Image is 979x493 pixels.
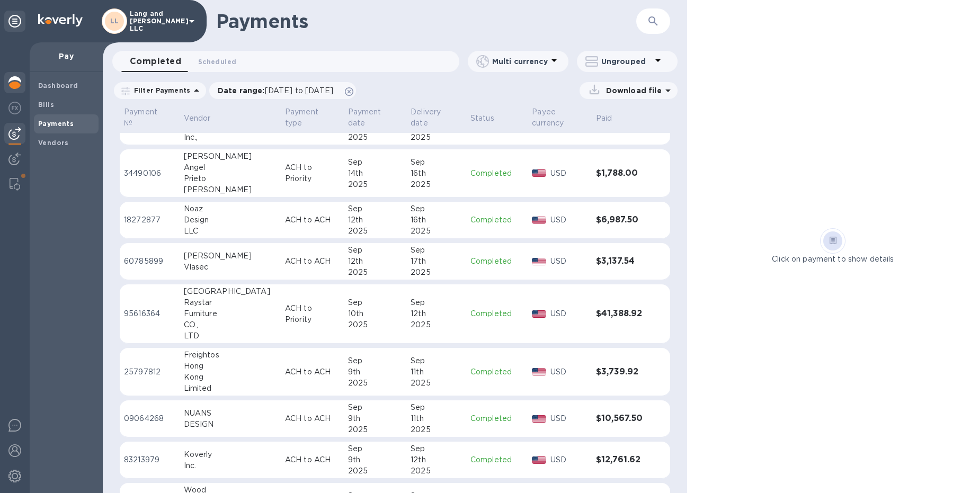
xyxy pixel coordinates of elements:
p: Payment type [285,106,326,129]
p: Paid [596,113,612,124]
p: ACH to ACH [285,454,340,465]
div: NUANS [184,408,277,419]
p: 95616364 [124,308,175,319]
p: Completed [470,168,523,179]
span: Status [470,113,508,124]
div: 2025 [411,179,462,190]
div: 11th [411,413,462,424]
div: 12th [348,214,403,226]
p: ACH to ACH [285,214,340,226]
img: USD [532,456,546,464]
h3: $6,987.50 [596,215,649,225]
div: Sep [411,157,462,168]
div: [GEOGRAPHIC_DATA] [184,286,277,297]
div: Design [184,214,277,226]
p: USD [550,413,588,424]
div: CO., [184,319,277,330]
div: 12th [348,256,403,267]
div: Sep [411,355,462,366]
span: Payee currency [532,106,587,129]
span: Paid [596,113,626,124]
p: Download file [602,85,662,96]
div: 9th [348,413,403,424]
div: 17th [411,256,462,267]
p: ACH to Priority [285,303,340,325]
p: 09064268 [124,413,175,424]
div: [PERSON_NAME] [184,250,277,262]
p: 60785899 [124,256,175,267]
div: Noaz [184,203,277,214]
p: Click on payment to show details [772,254,894,265]
p: USD [550,308,588,319]
span: Payment date [348,106,403,129]
div: 14th [348,168,403,179]
p: ACH to ACH [285,366,340,378]
b: Payments [38,120,74,128]
span: Scheduled [198,56,236,67]
div: 11th [411,366,462,378]
div: 2025 [348,179,403,190]
img: USD [532,310,546,318]
div: Sep [348,297,403,308]
img: USD [532,415,546,423]
h3: $3,739.92 [596,367,649,377]
div: 2025 [411,319,462,330]
p: Completed [470,256,523,267]
div: 2025 [411,267,462,278]
div: Sep [411,203,462,214]
div: Sep [348,203,403,214]
p: Status [470,113,494,124]
p: Payee currency [532,106,573,129]
p: 25797812 [124,366,175,378]
div: Freightos [184,349,277,361]
div: Sep [348,443,403,454]
p: USD [550,214,588,226]
span: [DATE] to [DATE] [265,86,333,95]
p: Multi currency [492,56,548,67]
div: 2025 [411,132,462,143]
p: Completed [470,366,523,378]
img: Foreign exchange [8,102,21,114]
p: Lang and [PERSON_NAME] LLC [130,10,183,32]
div: Raystar [184,297,277,308]
b: Dashboard [38,82,78,89]
h3: $3,137.54 [596,256,649,266]
p: 34490106 [124,168,175,179]
p: Completed [470,413,523,424]
p: Payment date [348,106,389,129]
div: 2025 [348,226,403,237]
b: LL [110,17,119,25]
div: 2025 [348,319,403,330]
div: DESIGN [184,419,277,430]
div: 10th [348,308,403,319]
p: ACH to Priority [285,162,340,184]
h3: $1,788.00 [596,168,649,178]
div: Unpin categories [4,11,25,32]
p: Payment № [124,106,162,129]
div: 2025 [411,424,462,435]
p: USD [550,454,588,465]
div: 12th [411,454,462,465]
div: 2025 [348,465,403,477]
p: Vendor [184,113,211,124]
div: 2025 [411,378,462,389]
div: Hong [184,361,277,372]
span: Vendor [184,113,225,124]
div: Sep [348,402,403,413]
p: Ungrouped [601,56,652,67]
div: Koverly [184,449,277,460]
p: 83213979 [124,454,175,465]
div: LTD [184,330,277,342]
p: USD [550,168,588,179]
div: Prieto [184,173,277,184]
div: Sep [411,297,462,308]
div: 2025 [348,378,403,389]
h1: Payments [216,10,636,32]
p: Completed [470,454,523,465]
div: 9th [348,366,403,378]
div: [PERSON_NAME] [184,184,277,195]
b: Bills [38,101,54,109]
p: 18272877 [124,214,175,226]
div: Limited [184,383,277,394]
div: Angel [184,162,277,173]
